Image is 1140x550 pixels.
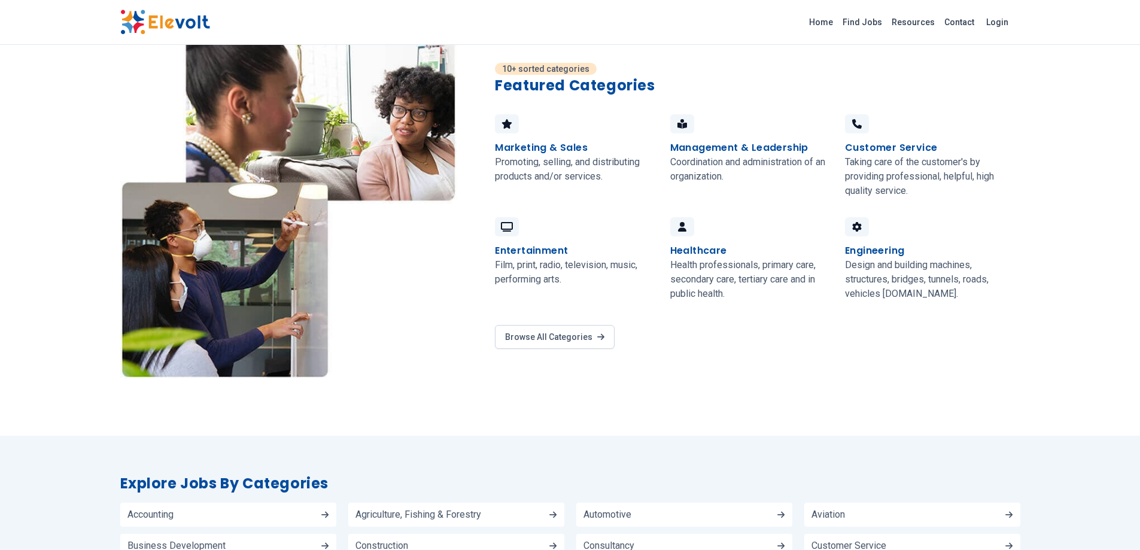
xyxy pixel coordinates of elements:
a: Home [804,13,838,32]
span: Aviation [811,510,845,519]
span: Automotive [583,510,631,519]
h4: Entertainment [495,244,568,258]
h4: Engineering [845,244,904,258]
a: Customer ServiceTaking care of the customer's by providing professional, helpful, high quality se... [838,105,1013,208]
a: Find Jobs [838,13,887,32]
a: Login [979,10,1016,34]
a: Agriculture, Fishing & Forestry [348,503,564,527]
a: Management & LeadershipCoordination and administration of an organization. [663,105,838,208]
p: 10+ sorted categories [495,63,597,75]
h4: Management & Leadership [670,141,808,155]
h4: Healthcare [670,244,727,258]
a: HealthcareHealth professionals, primary care, secondary care, tertiary care and in public health. [663,208,838,311]
h4: Customer Service [845,141,937,155]
a: Accounting [120,503,336,527]
h2: Featured Categories [495,76,1020,95]
a: EntertainmentFilm, print, radio, television, music, performing arts. [488,208,662,311]
a: Resources [887,13,940,32]
a: Aviation [804,503,1020,527]
p: Health professionals, primary care, secondary care, tertiary care and in public health. [670,258,831,301]
img: Elevolt [120,10,210,35]
a: Marketing & SalesPromoting, selling, and distributing products and/or services. [488,105,662,208]
p: Design and building machines, structures, bridges, tunnels, roads, vehicles [DOMAIN_NAME]. [845,258,1005,301]
span: Accounting [127,510,174,519]
p: Taking care of the customer's by providing professional, helpful, high quality service. [845,155,1005,198]
p: Coordination and administration of an organization. [670,155,831,184]
iframe: Chat Widget [1080,493,1140,550]
a: Browse All Categories [495,325,615,349]
a: Automotive [576,503,792,527]
p: Film, print, radio, television, music, performing arts. [495,258,655,287]
h4: Marketing & Sales [495,141,588,155]
a: EngineeringDesign and building machines, structures, bridges, tunnels, roads, vehicles [DOMAIN_NA... [838,208,1013,311]
h2: Explore Jobs By Categories [120,474,1020,493]
p: Promoting, selling, and distributing products and/or services. [495,155,655,184]
a: Contact [940,13,979,32]
img: Job categories on Elevolt [120,33,457,378]
span: Agriculture, Fishing & Forestry [355,510,481,519]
